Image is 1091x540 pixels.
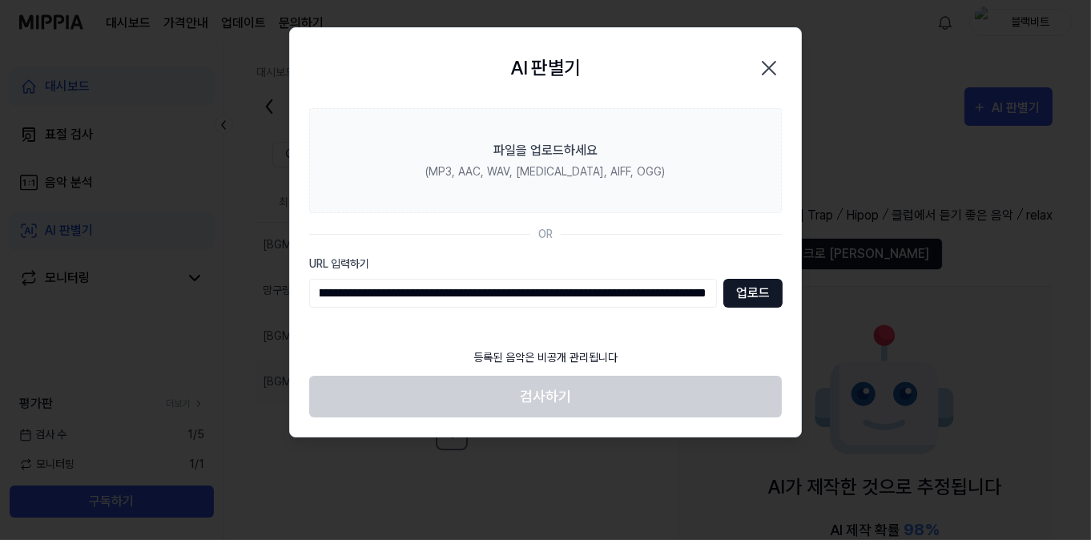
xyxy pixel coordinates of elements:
div: 등록된 음악은 비공개 관리됩니다 [464,340,627,376]
h2: AI 판별기 [510,54,580,83]
button: 업로드 [723,279,783,308]
div: 파일을 업로드하세요 [493,141,598,160]
div: (MP3, AAC, WAV, [MEDICAL_DATA], AIFF, OGG) [426,163,666,180]
label: URL 입력하기 [309,256,782,272]
div: OR [538,226,553,243]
